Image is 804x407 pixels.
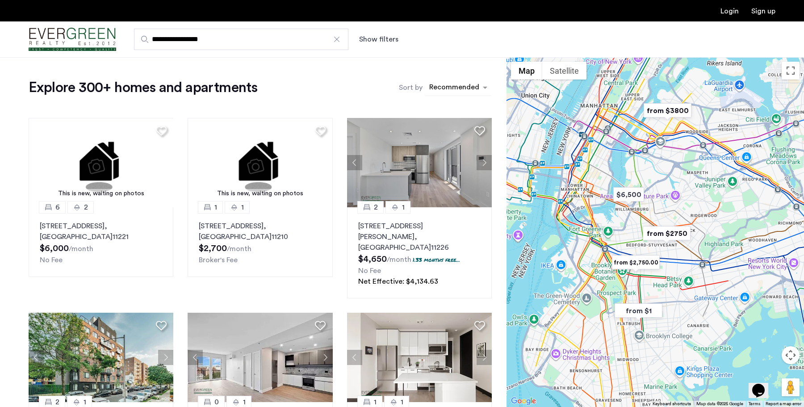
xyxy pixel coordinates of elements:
[749,401,760,407] a: Terms
[40,221,162,242] p: [STREET_ADDRESS] 11221
[29,313,174,402] img: 3_638313384672223653.jpeg
[188,118,333,207] a: This is new, waiting on photos
[425,80,492,96] ng-select: sort-apartment
[720,8,739,15] a: Login
[188,350,203,365] button: Previous apartment
[509,395,538,407] a: Open this area in Google Maps (opens a new window)
[347,118,492,207] img: 66a1adb6-6608-43dd-a245-dc7333f8b390_638824126198252652.jpeg
[358,255,387,264] span: $4,650
[199,244,227,253] span: $2,700
[29,79,257,97] h1: Explore 300+ homes and apartments
[40,256,63,264] span: No Fee
[358,221,481,253] p: [STREET_ADDRESS][PERSON_NAME] 11226
[29,207,173,277] a: 62[STREET_ADDRESS], [GEOGRAPHIC_DATA]11221No Fee
[477,350,492,365] button: Next apartment
[347,350,362,365] button: Previous apartment
[29,118,174,207] a: This is new, waiting on photos
[318,350,333,365] button: Next apartment
[402,202,405,213] span: 1
[696,402,743,406] span: Map data ©2025 Google
[347,313,492,402] img: c030568a-c426-483c-b473-77022edd3556_638739499524403227.png
[509,395,538,407] img: Google
[782,346,800,364] button: Map camera controls
[610,185,648,205] div: $6,500
[188,118,333,207] img: 1.gif
[608,252,663,273] div: from $2,750.00
[69,245,93,252] sub: /month
[611,301,666,321] div: from $1
[158,350,173,365] button: Next apartment
[751,8,775,15] a: Registration
[214,202,217,213] span: 1
[359,34,398,45] button: Show or hide filters
[749,371,777,398] iframe: chat widget
[188,313,333,402] img: 1999_638539805060545666.jpeg
[653,401,691,407] button: Keyboard shortcuts
[413,256,460,264] p: 1.33 months free...
[241,202,244,213] span: 1
[29,23,116,56] a: Cazamio Logo
[477,155,492,170] button: Next apartment
[84,202,88,213] span: 2
[374,202,378,213] span: 2
[358,267,381,274] span: No Fee
[29,118,174,207] img: 1.gif
[358,278,438,285] span: Net Effective: $4,134.63
[192,189,328,198] div: This is new, waiting on photos
[134,29,348,50] input: Apartment Search
[55,202,60,213] span: 6
[29,23,116,56] img: logo
[639,223,694,243] div: from $2750
[29,350,44,365] button: Previous apartment
[399,82,423,93] label: Sort by
[387,256,411,263] sub: /month
[40,244,69,253] span: $6,000
[33,189,169,198] div: This is new, waiting on photos
[347,155,362,170] button: Previous apartment
[542,62,586,80] button: Show satellite imagery
[227,245,251,252] sub: /month
[640,101,695,121] div: from $3800
[782,378,800,396] button: Drag Pegman onto the map to open Street View
[428,82,479,95] div: Recommended
[188,207,332,277] a: 11[STREET_ADDRESS], [GEOGRAPHIC_DATA]11210Broker's Fee
[511,62,542,80] button: Show street map
[347,207,492,298] a: 21[STREET_ADDRESS][PERSON_NAME], [GEOGRAPHIC_DATA]112261.33 months free...No FeeNet Effective: $4...
[782,62,800,80] button: Toggle fullscreen view
[766,401,801,407] a: Report a map error
[199,221,321,242] p: [STREET_ADDRESS] 11210
[199,256,238,264] span: Broker's Fee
